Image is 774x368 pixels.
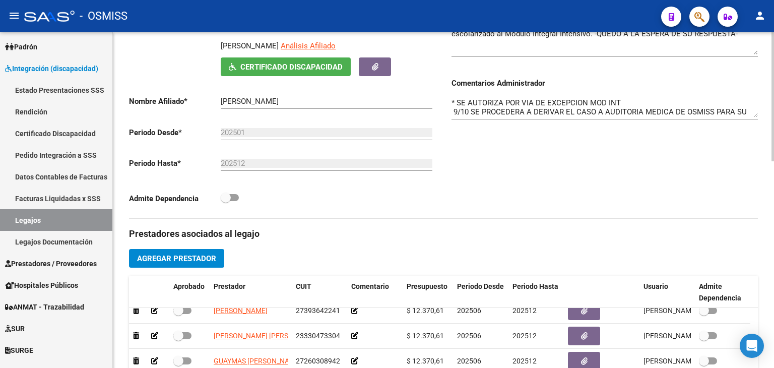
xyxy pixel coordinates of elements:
span: ANMAT - Trazabilidad [5,301,84,313]
span: Presupuesto [407,282,447,290]
button: Agregar Prestador [129,249,224,268]
span: Aprobado [173,282,205,290]
span: Comentario [351,282,389,290]
datatable-header-cell: Periodo Desde [453,276,508,309]
span: $ 12.370,61 [407,332,444,340]
datatable-header-cell: Comentario [347,276,403,309]
h3: Prestadores asociados al legajo [129,227,758,241]
span: Usuario [643,282,668,290]
span: Agregar Prestador [137,254,216,263]
mat-icon: menu [8,10,20,22]
span: Periodo Hasta [512,282,558,290]
span: 27260308942 [296,357,340,365]
span: 202512 [512,306,537,315]
span: 202512 [512,332,537,340]
span: Certificado Discapacidad [240,63,343,72]
span: 23330473304 [296,332,340,340]
span: [PERSON_NAME] [DATE] [643,357,723,365]
span: Padrón [5,41,37,52]
span: [PERSON_NAME] [214,306,268,315]
button: Certificado Discapacidad [221,57,351,76]
span: Hospitales Públicos [5,280,78,291]
datatable-header-cell: Periodo Hasta [508,276,564,309]
span: SURGE [5,345,33,356]
span: 27393642241 [296,306,340,315]
span: [PERSON_NAME] [PERSON_NAME] [214,332,323,340]
span: Admite Dependencia [699,282,741,302]
p: Nombre Afiliado [129,96,221,107]
span: [PERSON_NAME] [DATE] [643,332,723,340]
span: 202506 [457,306,481,315]
h3: Comentarios Administrador [451,78,758,89]
datatable-header-cell: Aprobado [169,276,210,309]
span: Integración (discapacidad) [5,63,98,74]
span: $ 12.370,61 [407,306,444,315]
datatable-header-cell: Admite Dependencia [695,276,750,309]
span: CUIT [296,282,311,290]
span: SUR [5,323,25,334]
span: Prestador [214,282,245,290]
p: Periodo Desde [129,127,221,138]
datatable-header-cell: CUIT [292,276,347,309]
span: GUAYMAS [PERSON_NAME] [214,357,301,365]
span: $ 12.370,61 [407,357,444,365]
span: Prestadores / Proveedores [5,258,97,269]
datatable-header-cell: Prestador [210,276,292,309]
datatable-header-cell: Usuario [639,276,695,309]
p: Periodo Hasta [129,158,221,169]
span: 202506 [457,357,481,365]
span: Análisis Afiliado [281,41,336,50]
datatable-header-cell: Presupuesto [403,276,453,309]
span: 202506 [457,332,481,340]
mat-icon: person [754,10,766,22]
span: Periodo Desde [457,282,504,290]
p: Admite Dependencia [129,193,221,204]
p: [PERSON_NAME] [221,40,279,51]
span: - OSMISS [80,5,127,27]
span: 202512 [512,357,537,365]
span: [PERSON_NAME] [DATE] [643,306,723,315]
div: Open Intercom Messenger [740,334,764,358]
